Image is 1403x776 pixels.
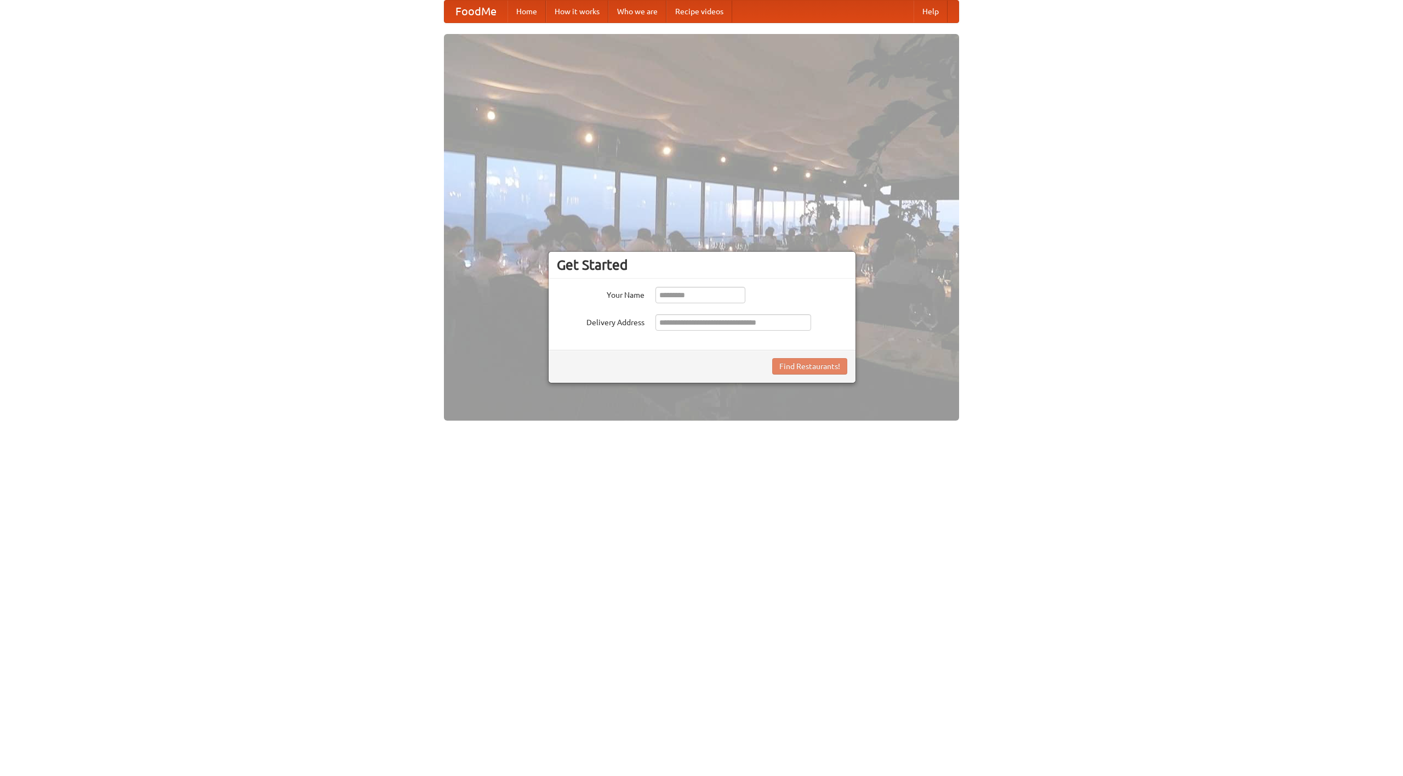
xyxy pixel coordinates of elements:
label: Your Name [557,287,645,301]
h3: Get Started [557,257,847,273]
a: How it works [546,1,608,22]
a: Recipe videos [666,1,732,22]
a: Who we are [608,1,666,22]
a: FoodMe [444,1,507,22]
a: Home [507,1,546,22]
button: Find Restaurants! [772,358,847,375]
a: Help [914,1,948,22]
label: Delivery Address [557,314,645,328]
